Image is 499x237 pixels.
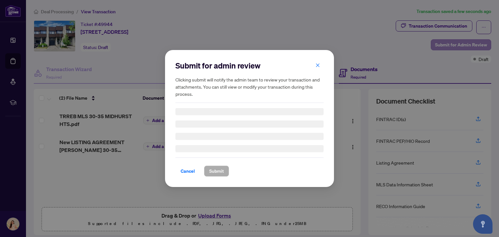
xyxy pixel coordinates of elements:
button: Open asap [473,214,493,234]
button: Submit [204,166,229,177]
h5: Clicking submit will notify the admin team to review your transaction and attachments. You can st... [175,76,324,97]
span: Cancel [181,166,195,176]
button: Cancel [175,166,200,177]
span: close [315,63,320,68]
h2: Submit for admin review [175,60,324,71]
